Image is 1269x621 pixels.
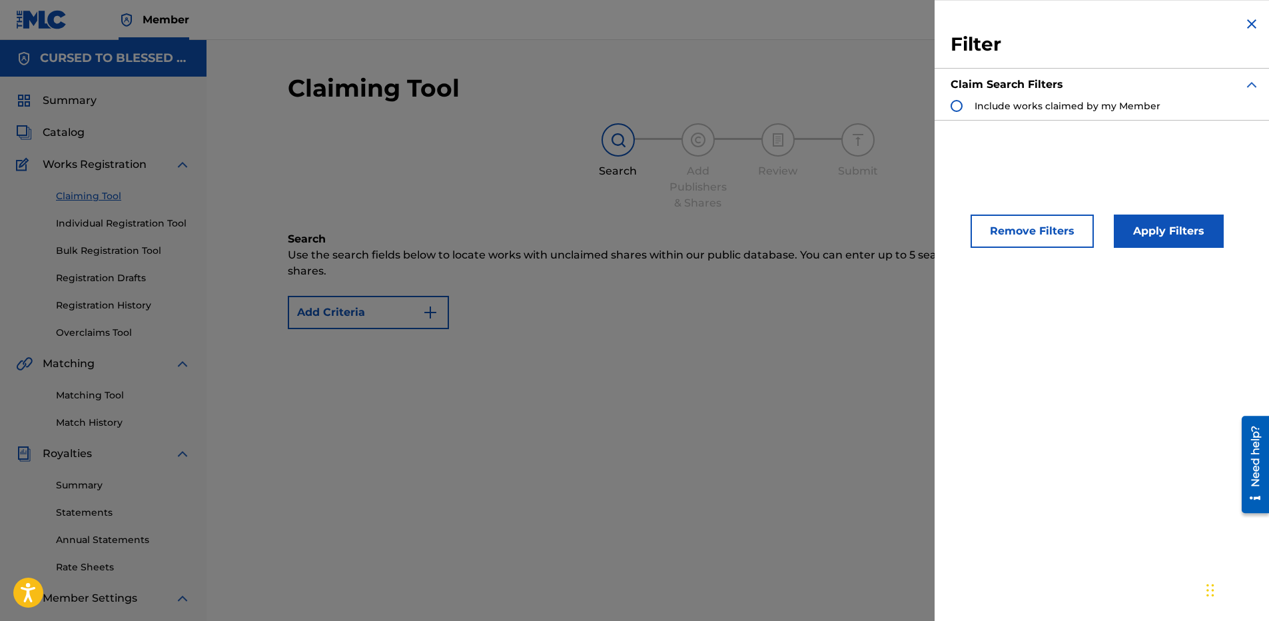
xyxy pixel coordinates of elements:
div: Review [745,163,811,179]
a: Matching Tool [56,388,191,402]
span: Works Registration [43,157,147,173]
img: Matching [16,356,33,372]
img: Royalties [16,446,32,462]
img: Top Rightsholder [119,12,135,28]
img: step indicator icon for Review [770,132,786,148]
span: Matching [43,356,95,372]
iframe: Resource Center [1232,410,1269,518]
a: Annual Statements [56,533,191,547]
img: Accounts [16,51,32,67]
a: Summary [56,478,191,492]
a: Statements [56,506,191,520]
img: close [1244,16,1260,32]
img: Works Registration [16,157,33,173]
img: expand [1244,77,1260,93]
div: Widget de chat [1202,557,1269,621]
img: expand [175,590,191,606]
span: Royalties [43,446,92,462]
a: Claiming Tool [56,189,191,203]
a: CatalogCatalog [16,125,85,141]
span: Catalog [43,125,85,141]
img: Summary [16,93,32,109]
span: Member [143,12,189,27]
button: Remove Filters [971,215,1094,248]
div: Submit [825,163,891,179]
img: Catalog [16,125,32,141]
img: step indicator icon for Search [610,132,626,148]
span: Member Settings [43,590,137,606]
a: Registration Drafts [56,271,191,285]
img: expand [175,356,191,372]
h3: Filter [951,33,1260,57]
div: Add Publishers & Shares [665,163,731,211]
h5: CURSED TO BLESSED LLC [40,51,191,66]
span: Include works claimed by my Member [975,100,1160,112]
img: step indicator icon for Submit [850,132,866,148]
span: Summary [43,93,97,109]
a: Registration History [56,299,191,312]
p: Use the search fields below to locate works with unclaimed shares within our public database. You... [288,247,1188,279]
a: Overclaims Tool [56,326,191,340]
div: Search [585,163,651,179]
a: SummarySummary [16,93,97,109]
img: expand [175,157,191,173]
img: 9d2ae6d4665cec9f34b9.svg [422,305,438,320]
a: Rate Sheets [56,560,191,574]
h2: Claiming Tool [288,73,460,103]
h6: Search [288,231,1188,247]
a: Individual Registration Tool [56,217,191,231]
strong: Claim Search Filters [951,78,1063,91]
form: Search Form [288,289,1188,382]
div: Arrastrar [1206,570,1214,610]
a: Match History [56,416,191,430]
img: step indicator icon for Add Publishers & Shares [690,132,706,148]
button: Add Criteria [288,296,449,329]
img: expand [175,446,191,462]
button: Apply Filters [1114,215,1224,248]
iframe: Chat Widget [1202,557,1269,621]
a: Bulk Registration Tool [56,244,191,258]
img: MLC Logo [16,10,67,29]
